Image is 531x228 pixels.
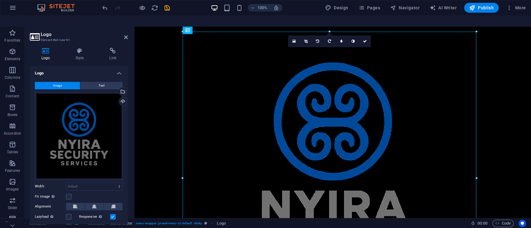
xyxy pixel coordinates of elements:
i: Save (Ctrl+S) [164,4,171,11]
span: Pages [358,5,380,11]
span: : [482,221,483,226]
button: Code [492,220,514,227]
a: Click to cancel selection. Double-click to open Pages [5,220,21,227]
i: Undo: Add element (Ctrl+Z) [101,4,109,11]
a: Rotate right 90° [324,35,335,47]
label: Lazyload [35,213,66,221]
button: reload [151,4,158,11]
h4: Logo [30,48,64,61]
a: Greyscale [347,35,359,47]
button: Navigator [388,3,422,13]
button: Usercentrics [519,220,526,227]
span: 00 00 [477,220,487,227]
a: Rotate left 90° [312,35,324,47]
label: Responsive [79,213,110,221]
label: Width [35,185,66,188]
p: Slider [8,205,17,210]
button: AI Writer [427,3,459,13]
i: This element is a customizable preset [204,221,207,225]
label: Alignment [35,203,66,210]
label: Fit image [35,193,66,200]
h6: Session time [471,220,487,227]
span: More [506,5,526,11]
p: Accordion [4,131,21,136]
span: Image [53,82,62,89]
p: Elements [5,56,21,61]
h4: Link [98,48,128,61]
span: Navigator [390,5,420,11]
a: Crop mode [300,35,312,47]
h3: Element #ed-new-61 [41,37,115,43]
h4: Logo [30,66,128,77]
div: Design (Ctrl+Alt+Y) [323,3,351,13]
button: Image [35,82,80,89]
h2: Logo [41,32,128,37]
p: Columns [5,75,20,80]
h6: 100% [257,4,267,11]
a: Select files from the file manager, stock photos, or upload file(s) [288,35,300,47]
nav: breadcrumb [30,220,226,227]
button: Pages [356,3,382,13]
p: Content [6,94,19,99]
span: Click to select. Double-click to edit [217,220,226,227]
a: Blur [335,35,347,47]
button: undo [101,4,109,11]
a: Confirm ( Ctrl ⏎ ) [359,35,371,47]
span: . menu-wrapper .preset-menu-v2-default .sticky [135,220,202,227]
i: On resize automatically adjust zoom level to fit chosen device. [273,5,279,11]
button: Publish [464,3,499,13]
button: 100% [248,4,270,11]
h4: Style [64,48,98,61]
button: Design [323,3,351,13]
span: Text [99,82,105,89]
span: Design [325,5,348,11]
button: save [163,4,171,11]
p: Features [5,168,20,173]
i: Reload page [151,4,158,11]
span: Publish [469,5,494,11]
img: Editor Logo [36,4,82,11]
button: Text [80,82,123,89]
div: Copilot_20251001_023846-PxFCQLs_IMgVibqX_RDJSA.png [35,92,123,180]
button: More [504,3,528,13]
button: Click here to leave preview mode and continue editing [138,4,146,11]
span: Code [495,220,511,227]
p: Images [6,187,19,192]
p: Favorites [4,38,20,43]
span: AI Writer [430,5,457,11]
p: Boxes [7,112,18,117]
p: Tables [7,150,18,154]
